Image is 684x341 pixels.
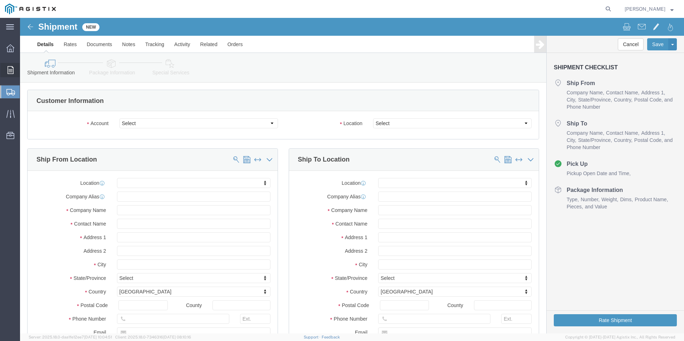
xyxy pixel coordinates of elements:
iframe: FS Legacy Container [20,18,684,333]
img: logo [5,4,56,14]
a: Support [304,335,322,339]
button: [PERSON_NAME] [624,5,674,13]
span: Client: 2025.18.0-7346316 [115,335,191,339]
span: [DATE] 10:04:51 [84,335,112,339]
span: Kristina Woolson [625,5,665,13]
span: Copyright © [DATE]-[DATE] Agistix Inc., All Rights Reserved [565,334,675,340]
span: [DATE] 08:10:16 [163,335,191,339]
span: Server: 2025.18.0-daa1fe12ee7 [29,335,112,339]
a: Feedback [322,335,340,339]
